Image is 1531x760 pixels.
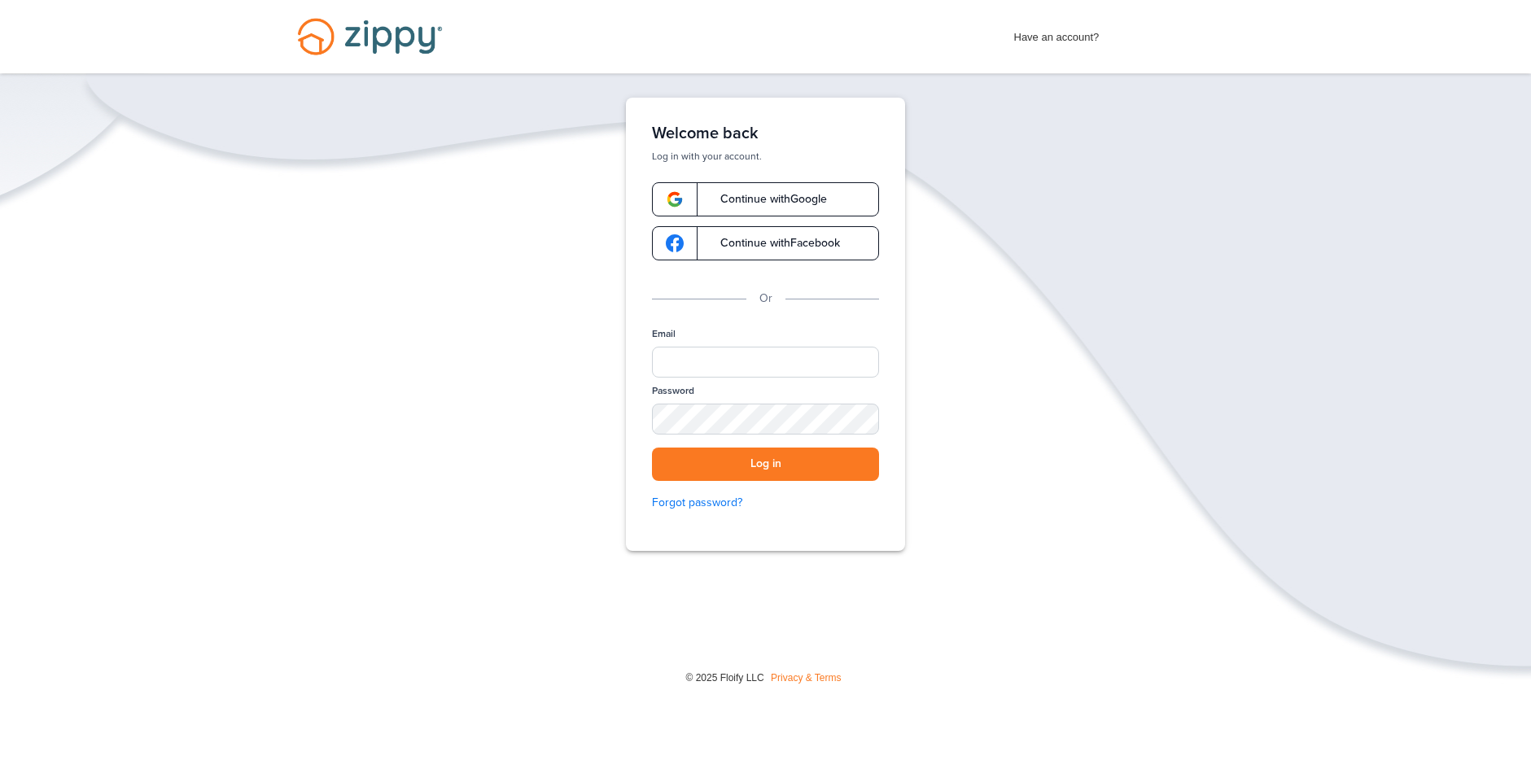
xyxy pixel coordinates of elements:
[666,190,684,208] img: google-logo
[1014,20,1100,46] span: Have an account?
[652,124,879,143] h1: Welcome back
[652,226,879,260] a: google-logoContinue withFacebook
[652,327,676,341] label: Email
[652,150,879,163] p: Log in with your account.
[704,194,827,205] span: Continue with Google
[666,234,684,252] img: google-logo
[652,404,879,435] input: Password
[652,384,694,398] label: Password
[759,290,772,308] p: Or
[685,672,763,684] span: © 2025 Floify LLC
[652,494,879,512] a: Forgot password?
[652,448,879,481] button: Log in
[652,347,879,378] input: Email
[704,238,840,249] span: Continue with Facebook
[652,182,879,216] a: google-logoContinue withGoogle
[771,672,841,684] a: Privacy & Terms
